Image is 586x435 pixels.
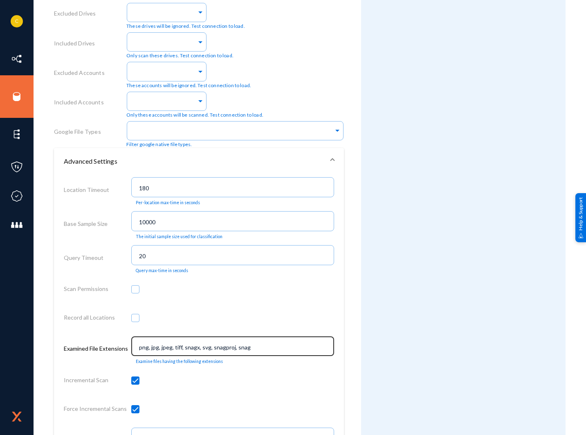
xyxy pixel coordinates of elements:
[11,190,23,202] img: icon-compliance.svg
[54,39,95,47] label: Included Drives
[126,82,251,89] span: These accounts will be ignored. Test connection to load.
[11,128,23,140] img: icon-elements.svg
[139,344,330,351] input: csv,json,txt,pdf,xls,xlsx,doc,docx,ppt,pptx,avro,parquet,pqt,orc
[64,403,127,415] label: Force Incremental Scans
[11,15,23,27] img: 1687c577c4dc085bd5ba4471514e2ea1
[126,23,245,30] span: These drives will be ignored. Test connection to load.
[136,234,222,239] mat-hint: The initial sample size used for classification
[11,161,23,173] img: icon-policies.svg
[11,90,23,103] img: icon-sources.svg
[54,127,101,136] label: Google File Types
[139,252,330,260] input: 20
[126,111,263,119] span: Only these accounts will be scanned. Test connection to load.
[64,218,108,230] label: Base Sample Size
[136,359,223,364] mat-hint: Examine files having the following extensions
[136,200,200,205] mat-hint: Per-location max-time in seconds
[54,68,105,77] label: Excluded Accounts
[54,148,344,174] mat-expansion-panel-header: Advanced Settings
[64,343,128,355] label: Examined File Extensions
[64,156,324,166] mat-panel-title: Advanced Settings
[578,233,584,238] img: help_support.svg
[139,185,330,192] input: 300
[136,268,188,273] mat-hint: Query max-time in seconds
[139,219,330,226] input: 1000
[11,219,23,231] img: icon-members.svg
[64,184,109,196] label: Location Timeout
[64,252,103,264] label: Query Timeout
[575,193,586,242] div: Help & Support
[54,9,96,18] label: Excluded Drives
[64,283,108,295] label: Scan Permissions
[64,374,108,386] label: Incremental Scan
[11,53,23,65] img: icon-inventory.svg
[64,311,115,324] label: Record all Locations
[54,98,104,106] label: Included Accounts
[126,141,192,148] span: Filter google native file types.
[126,52,234,59] span: Only scan these drives. Test connection to load.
